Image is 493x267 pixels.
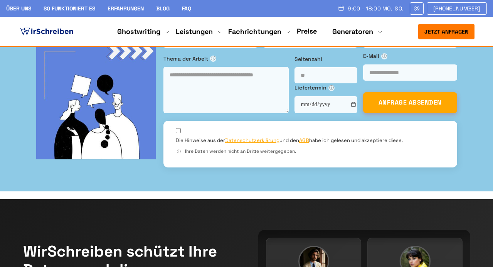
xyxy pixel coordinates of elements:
[348,5,404,12] span: 9:00 - 18:00 Mo.-So.
[156,5,170,12] a: Blog
[176,27,213,36] a: Leistungen
[19,26,75,37] img: logo ghostwriter-österreich
[363,92,457,113] button: ANFRAGE ABSENDEN
[108,5,144,12] a: Erfahrungen
[427,2,487,15] a: [PHONE_NUMBER]
[176,148,445,155] div: Ihre Daten werden nicht an Dritte weitergegeben.
[332,27,373,36] a: Generatoren
[294,83,357,92] label: Liefertermin
[36,40,156,159] img: bg
[338,5,345,11] img: Schedule
[117,27,160,36] a: Ghostwriting
[182,5,191,12] a: FAQ
[433,5,480,12] span: [PHONE_NUMBER]
[294,55,357,63] label: Seitenzahl
[176,137,403,144] label: Die Hinweise aus der und den habe ich gelesen und akzeptiere diese.
[163,54,289,63] label: Thema der Arbeit
[328,85,335,91] span: ⓘ
[418,24,474,39] button: Jetzt anfragen
[381,53,387,59] span: ⓘ
[299,137,309,144] a: AGB
[44,5,95,12] a: So funktioniert es
[225,137,279,144] a: Datenschutzerklärung
[297,27,317,35] a: Preise
[210,56,216,62] span: ⓘ
[413,5,420,12] img: Email
[363,52,457,60] label: E-Mail
[6,5,31,12] a: Über uns
[228,27,281,36] a: Fachrichtungen
[176,149,182,155] span: ⓘ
